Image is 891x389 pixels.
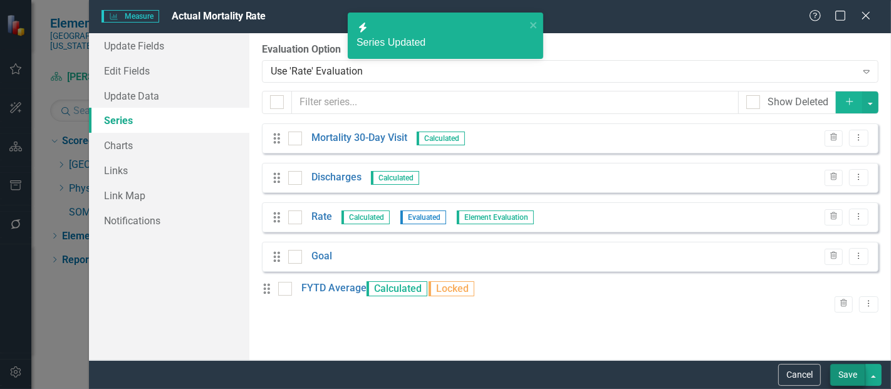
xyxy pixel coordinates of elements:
span: Actual Mortality Rate [172,10,266,22]
input: Filter series... [291,91,739,114]
div: Use 'Rate' Evaluation [271,64,856,78]
span: Calculated [417,132,465,145]
button: Cancel [778,364,821,386]
a: Link Map [89,183,249,208]
a: Update Data [89,83,249,108]
div: Show Deleted [768,95,828,110]
a: Goal [311,249,332,264]
a: Charts [89,133,249,158]
a: Rate [311,210,332,224]
a: Mortality 30-Day Visit [311,131,407,145]
span: Calculated [371,171,419,185]
div: Series Updated [357,36,526,50]
a: Discharges [311,170,362,185]
button: close [529,18,538,32]
span: Measure [102,10,159,23]
a: FYTD Average [301,281,367,296]
span: Calculated [341,210,390,224]
a: Series [89,108,249,133]
button: Save [830,364,865,386]
span: Locked [429,281,474,296]
span: Element Evaluation [457,210,534,224]
span: Evaluated [400,210,446,224]
a: Update Fields [89,33,249,58]
label: Evaluation Option [262,43,878,57]
a: Links [89,158,249,183]
span: Calculated [367,281,427,296]
a: Edit Fields [89,58,249,83]
a: Notifications [89,208,249,233]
